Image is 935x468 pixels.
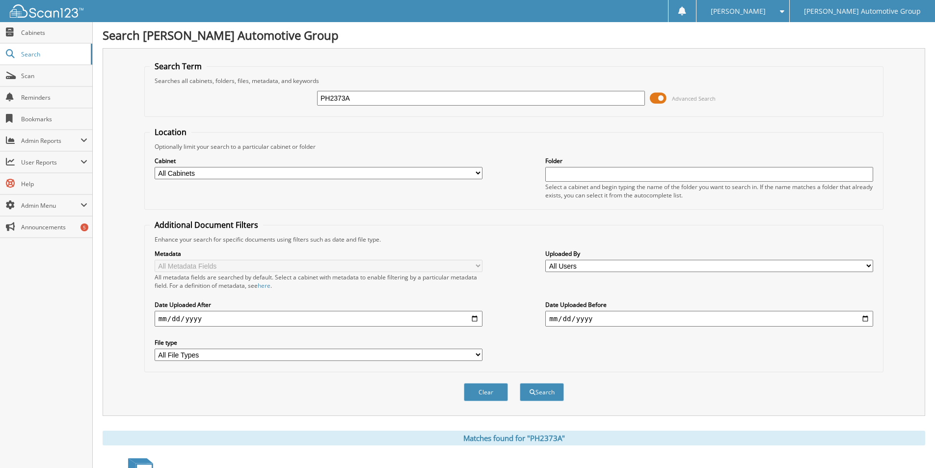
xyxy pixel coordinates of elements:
span: Announcements [21,223,87,231]
span: Search [21,50,86,58]
input: end [545,311,873,327]
legend: Location [150,127,191,138]
span: Admin Reports [21,137,80,145]
div: Optionally limit your search to a particular cabinet or folder [150,142,878,151]
legend: Additional Document Filters [150,220,263,230]
label: Date Uploaded After [155,301,482,309]
label: Folder [545,157,873,165]
button: Clear [464,383,508,401]
span: Reminders [21,93,87,102]
span: Advanced Search [672,95,716,102]
div: Matches found for "PH2373A" [103,431,925,445]
input: start [155,311,482,327]
label: Date Uploaded Before [545,301,873,309]
label: Cabinet [155,157,482,165]
div: Searches all cabinets, folders, files, metadata, and keywords [150,77,878,85]
span: Help [21,180,87,188]
button: Search [520,383,564,401]
div: 5 [80,223,88,231]
span: Scan [21,72,87,80]
div: Select a cabinet and begin typing the name of the folder you want to search in. If the name match... [545,183,873,199]
h1: Search [PERSON_NAME] Automotive Group [103,27,925,43]
span: Bookmarks [21,115,87,123]
span: [PERSON_NAME] [711,8,766,14]
a: here [258,281,270,290]
span: Cabinets [21,28,87,37]
img: scan123-logo-white.svg [10,4,83,18]
div: All metadata fields are searched by default. Select a cabinet with metadata to enable filtering b... [155,273,482,290]
legend: Search Term [150,61,207,72]
span: Admin Menu [21,201,80,210]
label: File type [155,338,482,347]
label: Metadata [155,249,482,258]
span: User Reports [21,158,80,166]
span: [PERSON_NAME] Automotive Group [804,8,921,14]
div: Enhance your search for specific documents using filters such as date and file type. [150,235,878,244]
label: Uploaded By [545,249,873,258]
